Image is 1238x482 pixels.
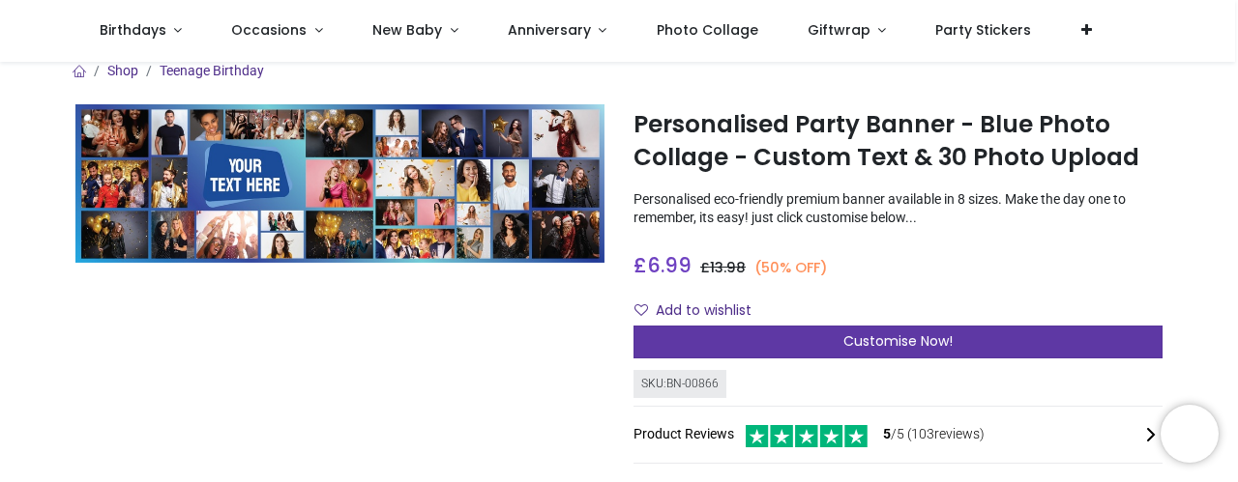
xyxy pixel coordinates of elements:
[372,20,442,40] span: New Baby
[634,303,648,317] i: Add to wishlist
[634,251,692,279] span: £
[657,20,758,40] span: Photo Collage
[634,190,1163,228] p: Personalised eco-friendly premium banner available in 8 sizes. Make the day one to remember, its ...
[883,425,985,444] span: /5 ( 103 reviews)
[700,258,746,277] span: £
[100,20,166,40] span: Birthdays
[883,426,891,441] span: 5
[1161,405,1219,463] iframe: Brevo live chat
[107,63,138,78] a: Shop
[634,422,1163,448] div: Product Reviews
[508,20,591,40] span: Anniversary
[231,20,307,40] span: Occasions
[808,20,870,40] span: Giftwrap
[634,370,726,398] div: SKU: BN-00866
[160,63,264,78] a: Teenage Birthday
[843,331,953,351] span: Customise Now!
[710,258,746,277] span: 13.98
[634,108,1163,175] h1: Personalised Party Banner - Blue Photo Collage - Custom Text & 30 Photo Upload
[634,295,768,327] button: Add to wishlistAdd to wishlist
[754,258,828,278] small: (50% OFF)
[75,104,604,263] img: Personalised Party Banner - Blue Photo Collage - Custom Text & 30 Photo Upload
[935,20,1031,40] span: Party Stickers
[647,251,692,279] span: 6.99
